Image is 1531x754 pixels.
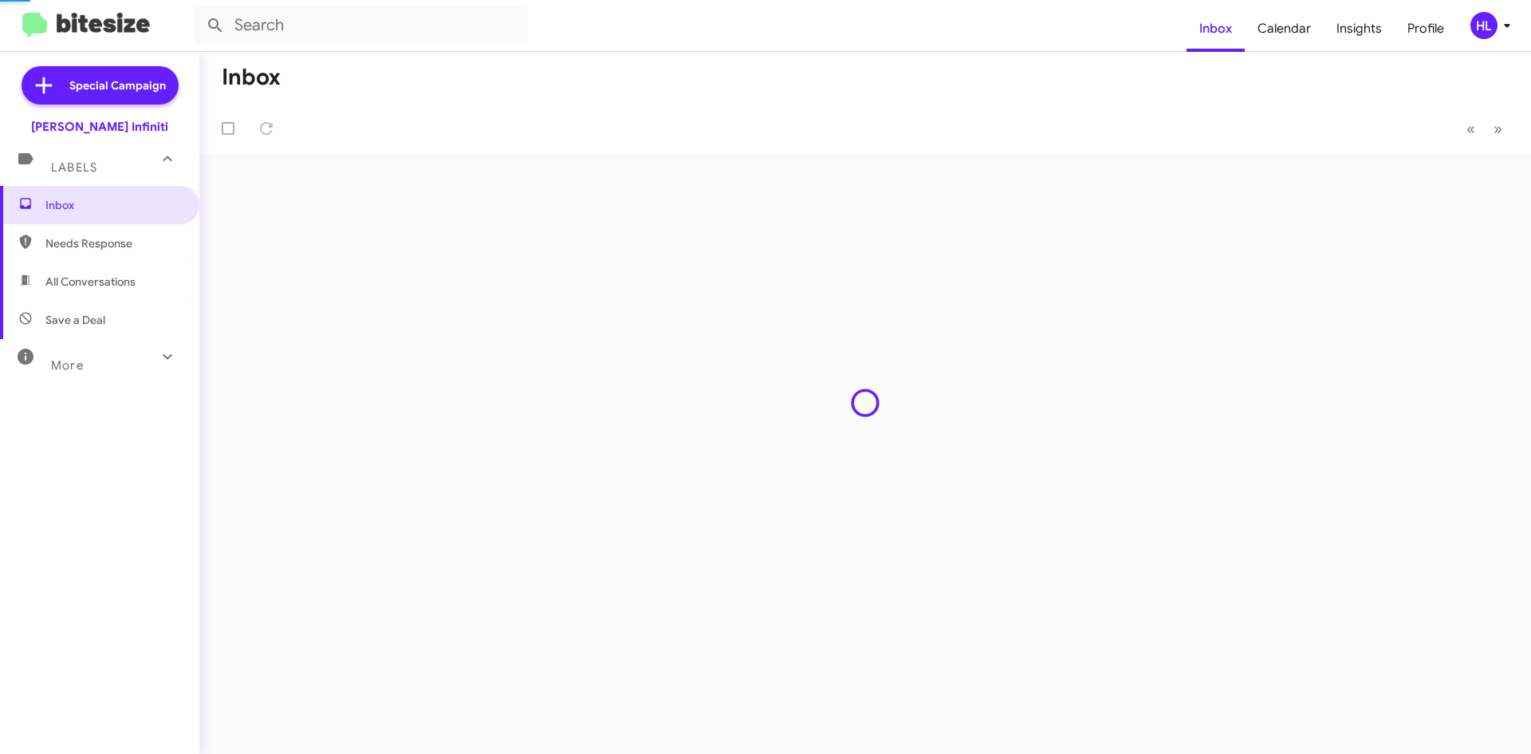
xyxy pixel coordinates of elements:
span: Inbox [45,197,181,213]
span: More [51,358,84,373]
h1: Inbox [222,65,281,90]
button: Previous [1457,113,1485,145]
span: » [1494,119,1502,139]
a: Special Campaign [22,66,179,105]
a: Profile [1395,6,1457,52]
span: Needs Response [45,235,181,251]
a: Inbox [1187,6,1245,52]
input: Search [193,6,528,45]
button: HL [1457,12,1513,39]
span: All Conversations [45,274,136,290]
div: HL [1470,12,1498,39]
a: Insights [1324,6,1395,52]
nav: Page navigation example [1458,113,1512,145]
button: Next [1484,113,1512,145]
span: Save a Deal [45,312,105,328]
span: Special Campaign [69,77,166,93]
a: Calendar [1245,6,1324,52]
span: Labels [51,160,97,175]
span: « [1466,119,1475,139]
div: [PERSON_NAME] Infiniti [31,119,168,135]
